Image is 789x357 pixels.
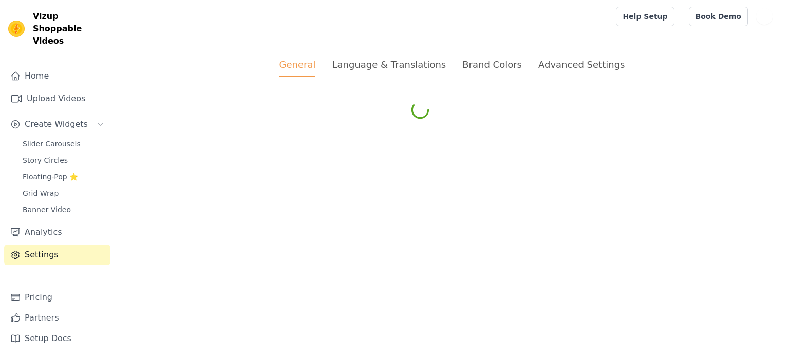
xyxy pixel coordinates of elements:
[33,10,106,47] span: Vizup Shoppable Videos
[4,328,110,349] a: Setup Docs
[462,58,522,71] div: Brand Colors
[538,58,625,71] div: Advanced Settings
[23,155,68,165] span: Story Circles
[4,287,110,308] a: Pricing
[25,118,88,130] span: Create Widgets
[16,170,110,184] a: Floating-Pop ⭐
[4,245,110,265] a: Settings
[4,222,110,242] a: Analytics
[23,139,81,149] span: Slider Carousels
[689,7,748,26] a: Book Demo
[4,308,110,328] a: Partners
[4,114,110,135] button: Create Widgets
[332,58,446,71] div: Language & Translations
[16,153,110,167] a: Story Circles
[8,21,25,37] img: Vizup
[279,58,316,77] div: General
[4,88,110,109] a: Upload Videos
[23,204,71,215] span: Banner Video
[4,66,110,86] a: Home
[616,7,674,26] a: Help Setup
[16,202,110,217] a: Banner Video
[23,188,59,198] span: Grid Wrap
[16,186,110,200] a: Grid Wrap
[16,137,110,151] a: Slider Carousels
[23,172,78,182] span: Floating-Pop ⭐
